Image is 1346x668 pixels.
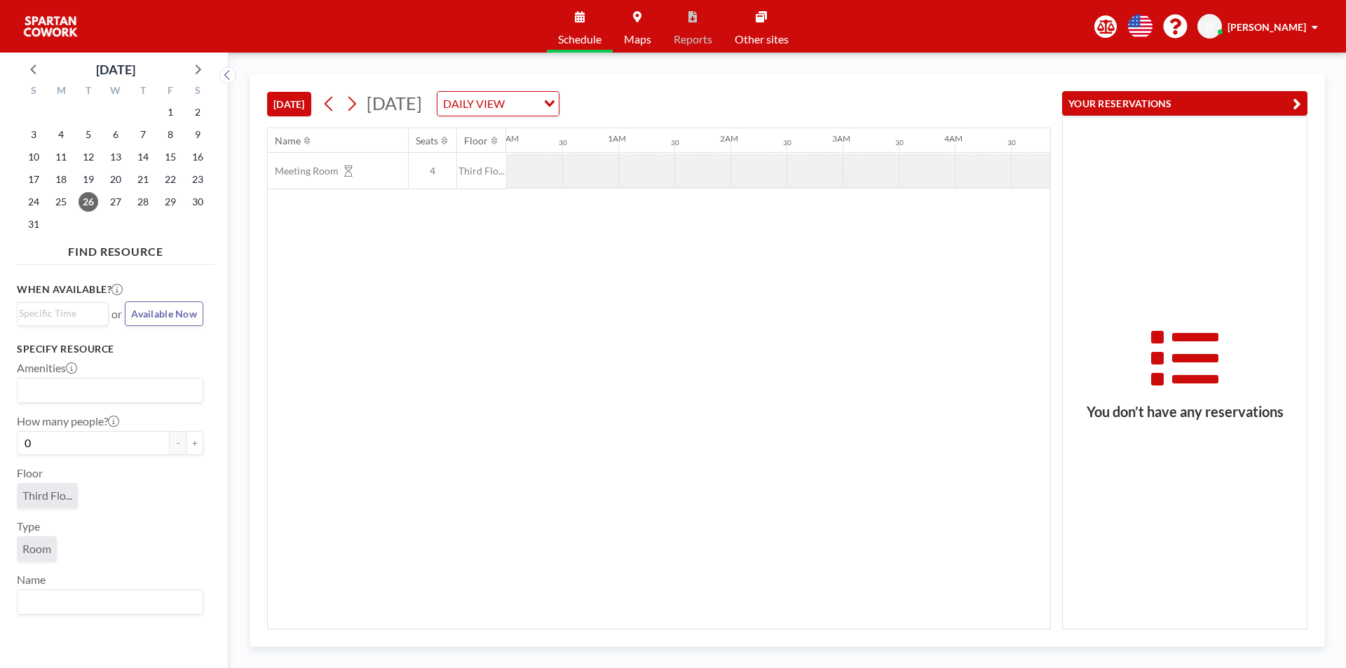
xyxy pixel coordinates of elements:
[186,431,203,455] button: +
[106,125,125,144] span: Wednesday, August 6, 2025
[944,133,963,144] div: 4AM
[75,83,102,101] div: T
[735,34,789,45] span: Other sites
[131,308,197,320] span: Available Now
[79,170,98,189] span: Tuesday, August 19, 2025
[17,361,77,375] label: Amenities
[51,147,71,167] span: Monday, August 11, 2025
[133,170,153,189] span: Thursday, August 21, 2025
[24,192,43,212] span: Sunday, August 24, 2025
[440,95,508,113] span: DAILY VIEW
[17,343,203,355] h3: Specify resource
[51,192,71,212] span: Monday, August 25, 2025
[17,466,43,480] label: Floor
[48,83,75,101] div: M
[161,102,180,122] span: Friday, August 1, 2025
[22,489,72,503] span: Third Flo...
[19,381,195,400] input: Search for option
[17,239,215,259] h4: FIND RESOURCE
[496,133,519,144] div: 12AM
[79,192,98,212] span: Tuesday, August 26, 2025
[832,133,850,144] div: 3AM
[156,83,184,101] div: F
[24,147,43,167] span: Sunday, August 10, 2025
[188,147,208,167] span: Saturday, August 16, 2025
[24,170,43,189] span: Sunday, August 17, 2025
[267,92,311,116] button: [DATE]
[170,431,186,455] button: -
[188,125,208,144] span: Saturday, August 9, 2025
[674,34,712,45] span: Reports
[96,60,135,79] div: [DATE]
[1062,91,1307,116] button: YOUR RESERVATIONS
[22,542,51,556] span: Room
[275,135,301,147] div: Name
[783,138,791,147] div: 30
[79,125,98,144] span: Tuesday, August 5, 2025
[19,306,100,321] input: Search for option
[720,133,738,144] div: 2AM
[268,165,339,177] span: Meeting Room
[608,133,626,144] div: 1AM
[51,170,71,189] span: Monday, August 18, 2025
[106,192,125,212] span: Wednesday, August 27, 2025
[367,93,422,114] span: [DATE]
[18,303,108,324] div: Search for option
[106,147,125,167] span: Wednesday, August 13, 2025
[17,573,46,587] label: Name
[133,192,153,212] span: Thursday, August 28, 2025
[188,170,208,189] span: Saturday, August 23, 2025
[509,95,536,113] input: Search for option
[1206,20,1214,33] span: IS
[457,165,506,177] span: Third Flo...
[161,125,180,144] span: Friday, August 8, 2025
[125,301,203,326] button: Available Now
[17,414,119,428] label: How many people?
[188,192,208,212] span: Saturday, August 30, 2025
[437,92,559,116] div: Search for option
[1228,21,1306,33] span: [PERSON_NAME]
[558,34,601,45] span: Schedule
[51,125,71,144] span: Monday, August 4, 2025
[1007,138,1016,147] div: 30
[20,83,48,101] div: S
[102,83,130,101] div: W
[188,102,208,122] span: Saturday, August 2, 2025
[133,125,153,144] span: Thursday, August 7, 2025
[184,83,211,101] div: S
[111,307,122,321] span: or
[161,170,180,189] span: Friday, August 22, 2025
[22,13,79,41] img: organization-logo
[79,147,98,167] span: Tuesday, August 12, 2025
[133,147,153,167] span: Thursday, August 14, 2025
[17,519,40,533] label: Type
[559,138,567,147] div: 30
[624,34,651,45] span: Maps
[129,83,156,101] div: T
[24,214,43,234] span: Sunday, August 31, 2025
[106,170,125,189] span: Wednesday, August 20, 2025
[161,192,180,212] span: Friday, August 29, 2025
[416,135,438,147] div: Seats
[161,147,180,167] span: Friday, August 15, 2025
[895,138,904,147] div: 30
[671,138,679,147] div: 30
[19,593,195,611] input: Search for option
[464,135,488,147] div: Floor
[409,165,456,177] span: 4
[24,125,43,144] span: Sunday, August 3, 2025
[18,590,203,614] div: Search for option
[1063,403,1307,421] h3: You don’t have any reservations
[18,379,203,402] div: Search for option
